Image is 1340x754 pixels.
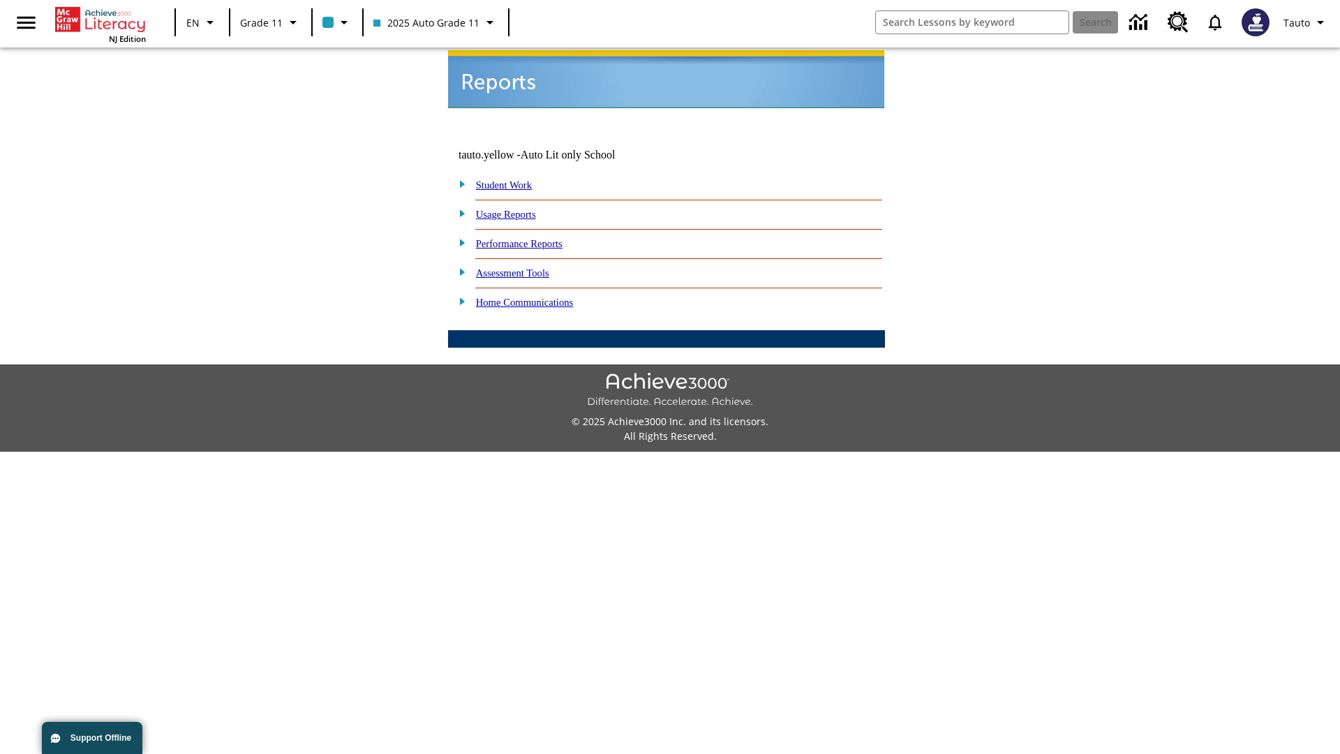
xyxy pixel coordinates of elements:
[1283,15,1310,30] span: Tauto
[476,297,574,308] a: Home Communications
[452,236,466,249] img: plus.gif
[1242,8,1270,36] img: Avatar
[452,207,466,219] img: plus.gif
[476,209,536,220] a: Usage Reports
[6,2,47,43] button: Open side menu
[1278,10,1334,35] button: Profile/Settings
[452,177,466,190] img: plus.gif
[521,149,616,161] nobr: Auto Lit only School
[42,722,142,754] button: Support Offline
[373,15,479,30] span: 2025 Auto Grade 11
[448,50,884,108] img: header
[452,265,466,278] img: plus.gif
[234,10,307,35] button: Grade: Grade 11, Select a grade
[476,179,532,191] a: Student Work
[186,15,200,30] span: EN
[368,10,504,35] button: Class: 2025 Auto Grade 11, Select your class
[587,373,753,408] img: Achieve3000 Differentiate Accelerate Achieve
[452,295,466,307] img: plus.gif
[1233,4,1278,40] button: Select a new avatar
[876,11,1069,34] input: search field
[459,149,715,161] td: tauto.yellow -
[109,34,146,44] span: NJ Edition
[240,15,283,30] span: Grade 11
[70,733,131,743] span: Support Offline
[476,238,563,249] a: Performance Reports
[1197,4,1233,40] a: Notifications
[476,267,549,279] a: Assessment Tools
[55,4,146,44] div: Home
[180,10,225,35] button: Language: EN, Select a language
[317,10,358,35] button: Class color is light blue. Change class color
[1159,3,1197,41] a: Resource Center, Will open in new tab
[1121,3,1159,42] a: Data Center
